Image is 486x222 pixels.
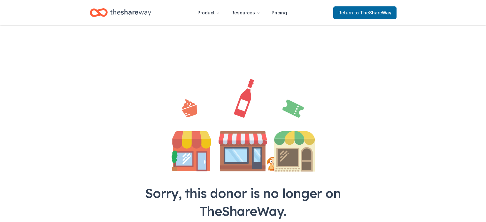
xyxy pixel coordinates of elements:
a: Pricing [266,6,292,19]
button: Resources [226,6,265,19]
a: Home [90,5,151,20]
button: Product [192,6,225,19]
nav: Main [192,5,292,20]
a: Returnto TheShareWay [333,6,397,19]
div: Sorry, this donor is no longer on TheShareWay. [131,184,356,220]
span: Return [338,9,391,17]
img: Illustration for landing page [172,79,315,172]
span: to TheShareWay [354,10,391,15]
